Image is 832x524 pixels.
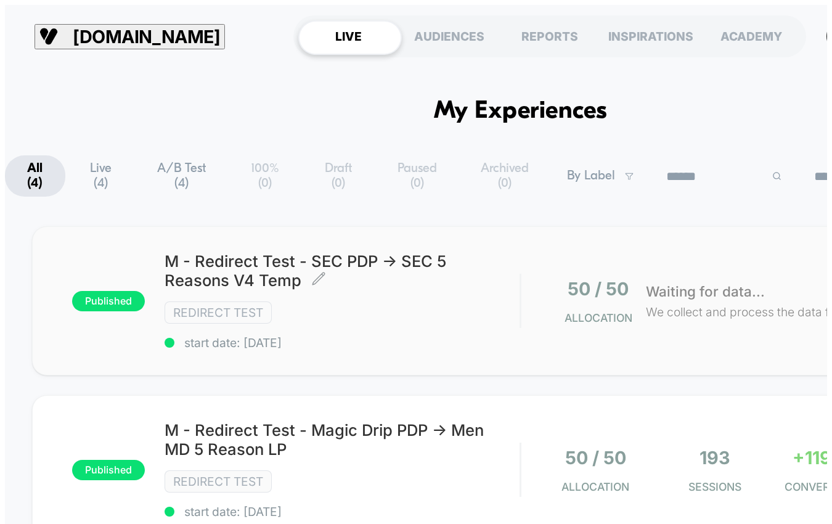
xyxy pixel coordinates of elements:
[660,480,770,493] span: Sessions
[72,460,145,480] span: published
[158,83,188,112] button: Play, NEW DEMO 2025-VEED.mp4
[137,155,227,197] span: A/B Test ( 4 )
[565,447,626,469] span: 50 / 50
[399,20,500,52] div: AUDIENCES
[565,311,632,324] span: Allocation
[568,278,629,300] span: 50 / 50
[699,447,730,469] span: 193
[434,97,607,126] h1: My Experiences
[5,155,65,197] span: All ( 4 )
[600,20,701,52] div: INSPIRATIONS
[500,20,600,52] div: REPORTS
[646,280,765,303] span: Waiting for data...
[257,173,294,184] input: Volume
[9,152,339,163] input: Seek
[165,335,520,350] span: start date: [DATE]
[35,24,225,49] button: [DOMAIN_NAME]
[298,20,399,52] div: LIVE
[165,420,520,459] span: M - Redirect Test - Magic Drip PDP -> Men MD 5 Reason LP
[6,168,26,188] button: Play, NEW DEMO 2025-VEED.mp4
[701,20,801,52] div: ACADEMY
[72,291,145,311] span: published
[73,26,220,47] span: [DOMAIN_NAME]
[567,169,615,184] span: By Label
[165,470,272,493] span: Redirect Test
[165,252,520,290] span: M - Redirect Test - SEC PDP -> SEC 5 Reasons V4 Temp
[165,301,272,324] span: Redirect Test
[561,480,629,493] span: Allocation
[165,504,520,519] span: start date: [DATE]
[205,171,233,185] div: Current time
[39,27,58,46] img: Visually logo
[68,155,134,197] span: Live ( 4 )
